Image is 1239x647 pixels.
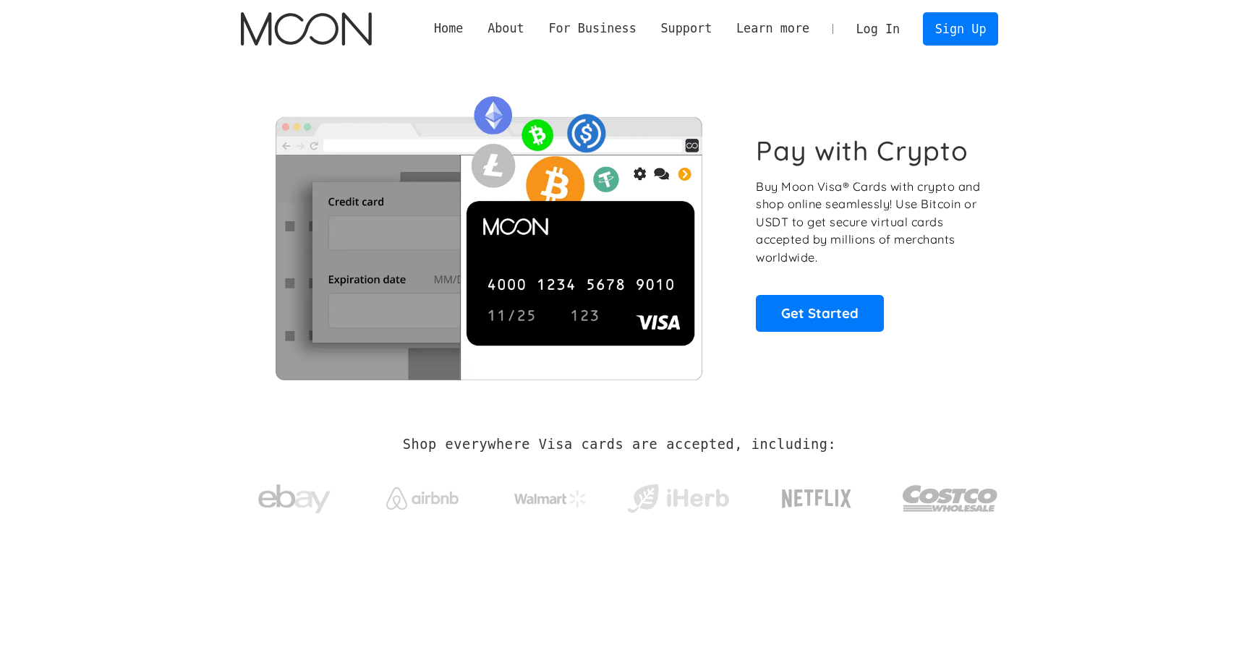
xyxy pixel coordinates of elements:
img: ebay [258,476,331,522]
img: Netflix [780,481,853,517]
a: iHerb [624,466,732,525]
div: Learn more [724,20,822,38]
a: Get Started [756,295,884,331]
img: Moon Cards let you spend your crypto anywhere Visa is accepted. [241,86,736,380]
a: Sign Up [923,12,998,45]
div: For Business [548,20,636,38]
p: Buy Moon Visa® Cards with crypto and shop online seamlessly! Use Bitcoin or USDT to get secure vi... [756,178,982,267]
div: About [487,20,524,38]
img: Costco [902,471,999,526]
a: Costco [902,457,999,533]
a: Netflix [752,466,882,524]
h2: Shop everywhere Visa cards are accepted, including: [403,437,836,453]
a: home [241,12,372,46]
img: iHerb [624,480,732,518]
a: Walmart [496,476,604,515]
div: Support [660,20,712,38]
div: Learn more [736,20,809,38]
a: Airbnb [368,473,476,517]
a: Home [422,20,475,38]
h1: Pay with Crypto [756,134,968,167]
a: ebay [241,462,349,529]
img: Walmart [514,490,587,507]
div: Support [649,20,724,38]
img: Moon Logo [241,12,372,46]
div: About [475,20,536,38]
img: Airbnb [386,487,459,510]
div: For Business [537,20,649,38]
a: Log In [844,13,912,45]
